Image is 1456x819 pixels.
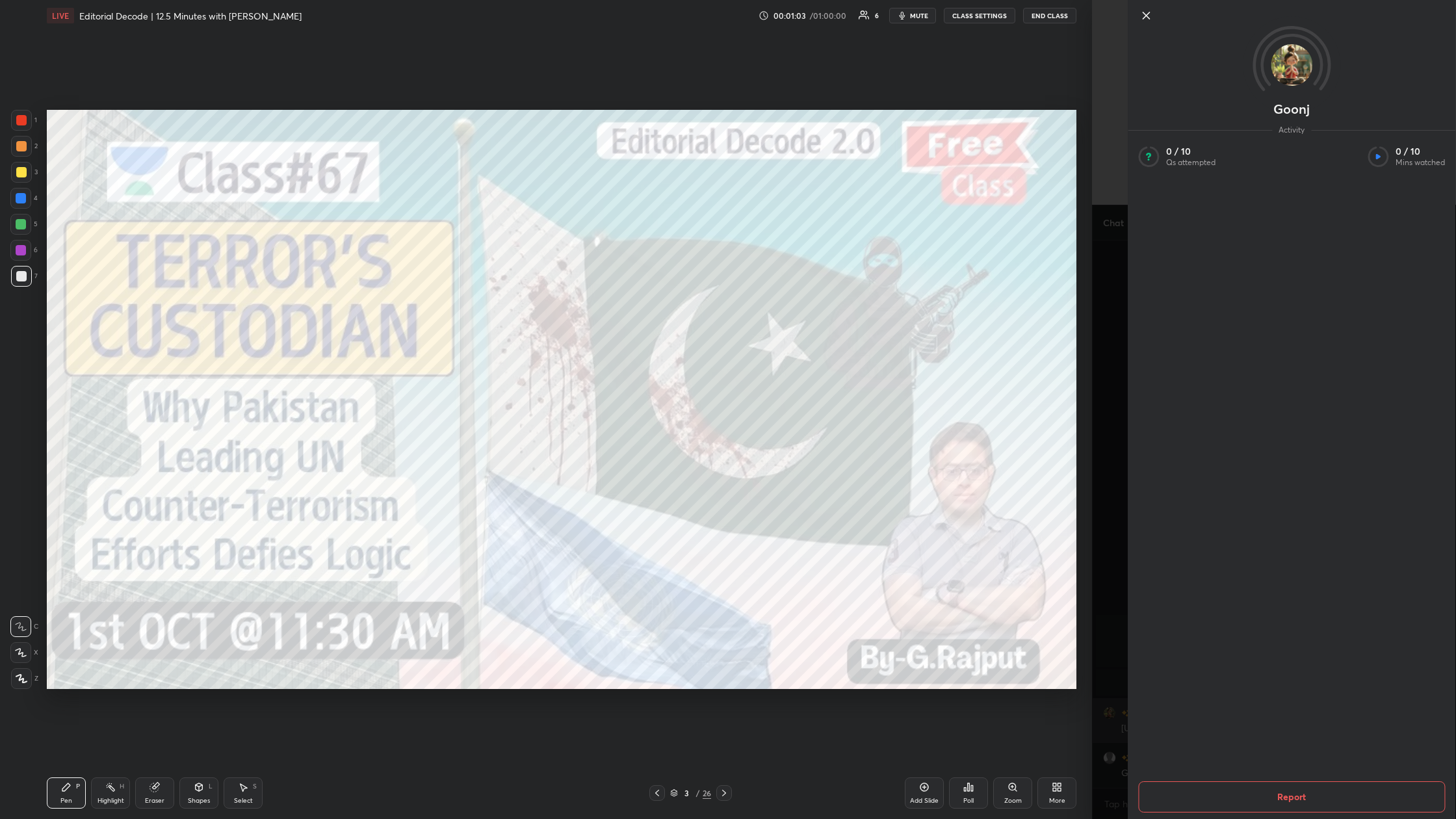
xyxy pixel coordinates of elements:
div: 7 [11,266,38,287]
div: 26 [703,787,711,799]
div: 2 [11,136,38,157]
div: Add Slide [910,798,939,804]
div: Select [234,798,253,804]
div: Zoom [1004,798,1022,804]
div: L [209,783,213,790]
div: 4 [10,188,38,209]
div: 1 [11,110,37,131]
p: Goonj [1273,104,1310,114]
p: 0 / 10 [1166,146,1215,157]
div: LIVE [47,8,74,23]
div: 3 [681,789,694,797]
div: / [696,789,700,797]
div: C [10,616,38,637]
div: 3 [11,162,38,183]
div: P [76,783,80,790]
button: End Class [1023,8,1076,23]
div: Eraser [145,798,164,804]
div: 6 [10,240,38,261]
p: Mins watched [1396,157,1445,168]
button: mute [889,8,936,23]
div: S [253,783,257,790]
div: 6 [875,12,879,19]
p: Qs attempted [1166,157,1215,168]
div: X [10,642,38,663]
h4: Editorial Decode | 12.5 Minutes with [PERSON_NAME] [79,10,302,22]
div: 5 [10,214,38,235]
div: Highlight [97,798,124,804]
span: Activity [1272,125,1311,135]
p: 0 / 10 [1396,146,1445,157]
div: Pen [60,798,72,804]
img: 30f0fffc43754bef959fd30fbeb4aa54.jpg [1271,44,1312,86]
div: Z [11,668,38,689]
span: mute [910,11,928,20]
button: Report [1138,781,1445,812]
button: CLASS SETTINGS [944,8,1015,23]
div: Poll [963,798,974,804]
div: Shapes [188,798,210,804]
div: More [1049,798,1065,804]
div: H [120,783,124,790]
